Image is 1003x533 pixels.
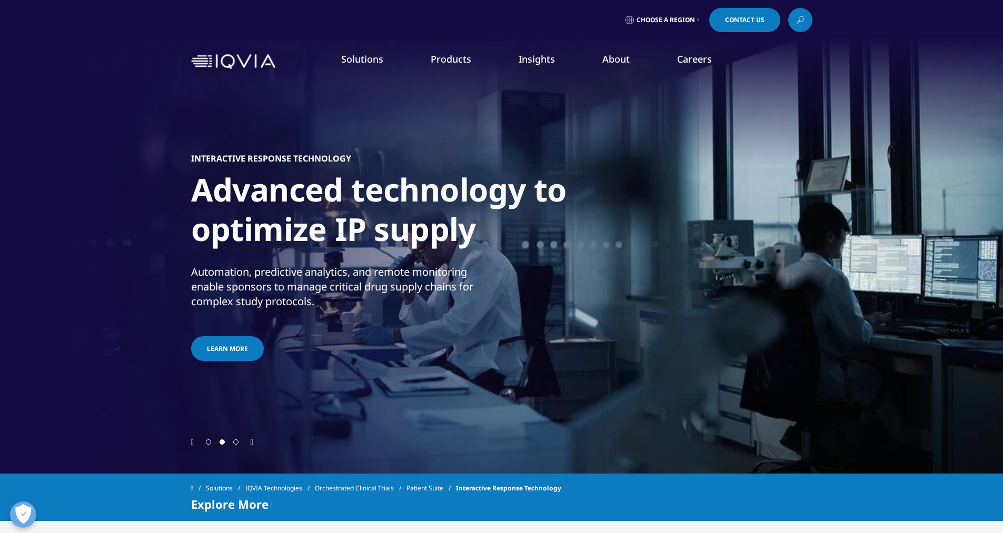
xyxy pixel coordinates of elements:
div: Next slide [251,437,253,447]
a: Contact Us [709,8,780,32]
a: Products [431,53,471,65]
a: Insights [519,53,555,65]
h5: INTERACTIVE RESPONSE TECHNOLOGY [191,153,351,164]
a: Solutions [341,53,383,65]
span: Contact Us [725,17,764,23]
img: IQVIA Healthcare Information Technology and Pharma Clinical Research Company [191,54,275,69]
span: Interactive Response Technology [456,479,561,498]
a: LEARN MORE [191,336,264,361]
a: Solutions [206,479,245,498]
a: Orchestrated Clinical Trials [315,479,406,498]
span: Go to slide 1 [206,439,211,445]
button: Ava eelistused [10,501,36,528]
nav: Primary [280,37,812,86]
span: Go to slide 3 [233,439,239,445]
a: Careers [677,53,712,65]
div: 2 / 3 [191,79,812,437]
span: LEARN MORE [207,344,248,353]
a: IQVIA Technologies [245,479,315,498]
span: Explore More [191,498,269,510]
span: Choose a Region [637,16,695,24]
span: Go to slide 2 [220,439,225,445]
div: Previous slide [191,437,194,447]
p: Automation, predictive analytics, and remote monitoring enable sponsors to manage critical drug s... [191,265,499,315]
a: Patient Suite [406,479,456,498]
h1: Advanced technology to optimize IP supply [191,170,586,255]
a: About [602,53,630,65]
